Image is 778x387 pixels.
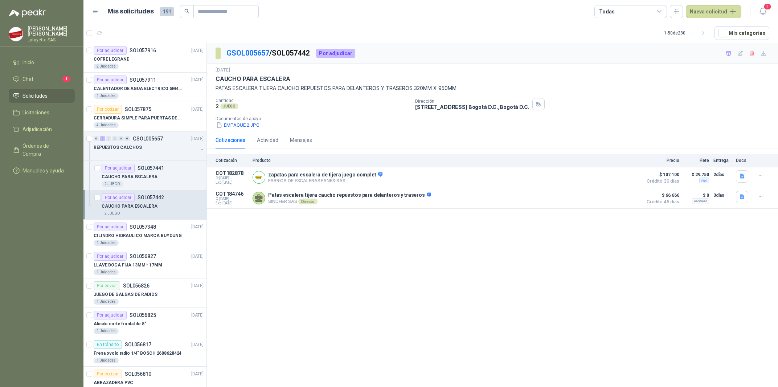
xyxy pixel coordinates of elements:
p: ABRAZADERA PVC [94,379,133,386]
a: Manuales y ayuda [9,164,75,178]
span: Órdenes de Compra [22,142,68,158]
div: 1 Unidades [94,269,119,275]
p: [DATE] [191,253,204,260]
p: SOL057911 [130,77,156,82]
div: 1 Unidades [94,240,119,246]
p: Docs [736,158,750,163]
a: Adjudicación [9,122,75,136]
div: 1 Unidades [94,299,119,305]
p: Entrega [713,158,732,163]
a: En tránsitoSOL056817[DATE] Fresa ovolo radio 1/4" BOSCH 26086284241 Unidades [83,337,206,367]
a: Por adjudicarSOL057916[DATE] COFRE LEGRAND2 Unidades [83,43,206,73]
span: Manuales y ayuda [22,167,64,175]
img: Company Logo [253,171,265,183]
p: [DATE] [191,135,204,142]
span: $ 66.666 [643,191,679,200]
p: / SOL057442 [226,48,310,59]
p: zapatas para escalera de tijera juego complet [268,172,382,178]
p: 2 días [713,170,732,179]
span: Crédito 45 días [643,200,679,204]
p: SOL056827 [130,254,156,259]
p: [PERSON_NAME] [PERSON_NAME] [28,26,75,36]
p: [DATE] [191,282,204,289]
p: CAUCHO PARA ESCALERA [102,174,157,180]
a: Por enviarSOL056826[DATE] JUEGO DE GALGAS DE RADIOS1 Unidades [83,278,206,308]
div: Por adjudicar [94,311,127,319]
p: Producto [253,158,639,163]
p: [DATE] [191,341,204,348]
p: Dirección [415,99,529,104]
a: Licitaciones [9,106,75,119]
div: Todas [599,8,614,16]
div: 0 [106,136,111,141]
p: PATAS ESCALERA TIJERA CAUCHO REPUESTOS PARA DELANTEROS Y TRASEROS 320MM X 950MM [216,84,769,92]
div: Por adjudicar [94,76,127,84]
span: Exp: [DATE] [216,201,248,205]
p: SOL056826 [123,283,150,288]
span: 1 [62,76,70,82]
p: COT182878 [216,170,248,176]
a: Por adjudicarSOL056827[DATE] LLAVE BOCA FIJA 13MM * 17MM1 Unidades [83,249,206,278]
div: Por adjudicar [102,164,135,172]
a: Órdenes de Compra [9,139,75,161]
div: Mensajes [290,136,312,144]
a: 0 2 0 0 0 0 GSOL005657[DATE] REPUESTOS CAUCHOS [94,134,205,158]
p: 3 días [713,191,732,200]
span: 2 [763,3,771,10]
span: 191 [160,7,174,16]
div: 1 Unidades [94,93,119,99]
p: [DATE] [191,106,204,113]
div: En tránsito [94,340,122,349]
div: Por adjudicar [94,46,127,55]
div: Por cotizar [94,105,122,114]
div: 2 [100,136,105,141]
p: [DATE] [216,67,230,74]
p: Lafayette SAS [28,38,75,42]
p: REPUESTOS CAUCHOS [94,144,142,151]
p: COT184746 [216,191,248,197]
button: 2 [756,5,769,18]
div: Incluido [692,198,709,204]
p: Cotización [216,158,248,163]
p: Alicate corte frontal de 8" [94,321,146,327]
span: $ 107.100 [643,170,679,179]
p: FABRICA DE ESCALERAS FANES SAS [268,178,382,183]
a: GSOL005657 [226,49,269,57]
span: Solicitudes [22,92,48,100]
p: COFRE LEGRAND [94,56,129,63]
div: 2 Unidades [94,64,119,69]
div: 2 JUEGO [102,181,123,187]
div: 4 Unidades [94,122,119,128]
a: Chat1 [9,72,75,86]
p: [DATE] [191,224,204,231]
a: Por adjudicarSOL057911[DATE] CALENTADOR DE AGUA ELECTRICO SM400 5-9LITROS1 Unidades [83,73,206,102]
p: 2 [216,103,219,109]
a: Por adjudicarSOL056825[DATE] Alicate corte frontal de 8"1 Unidades [83,308,206,337]
p: LLAVE BOCA FIJA 13MM * 17MM [94,262,162,269]
p: [DATE] [191,47,204,54]
div: 1 Unidades [94,358,119,363]
p: SOL056825 [130,313,156,318]
div: 0 [112,136,118,141]
p: $ 0 [684,191,709,200]
h1: Mis solicitudes [107,6,154,17]
p: Cantidad [216,98,409,103]
p: Flete [684,158,709,163]
div: Por adjudicar [94,223,127,231]
a: Por adjudicarSOL057441CAUCHO PARA ESCALERA2 JUEGO [83,161,206,190]
p: Patas escalera tijera caucho repuestos para delanteros y traseros [268,192,431,199]
div: Cotizaciones [216,136,245,144]
div: 1 Unidades [94,328,119,334]
a: Por cotizarSOL057875[DATE] CERRADURA SIMPLE PARA PUERTAS DE VIDRIO4 Unidades [83,102,206,131]
p: SOL057442 [138,195,164,200]
p: Fresa ovolo radio 1/4" BOSCH 2608628424 [94,350,181,357]
a: Solicitudes [9,89,75,103]
div: Por adjudicar [102,193,135,202]
p: Documentos de apoyo [216,116,775,121]
p: SOL057441 [138,166,164,171]
div: Por enviar [94,281,120,290]
p: [DATE] [191,371,204,378]
div: Directo [298,199,318,204]
div: Por adjudicar [94,252,127,261]
span: Licitaciones [22,109,49,117]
